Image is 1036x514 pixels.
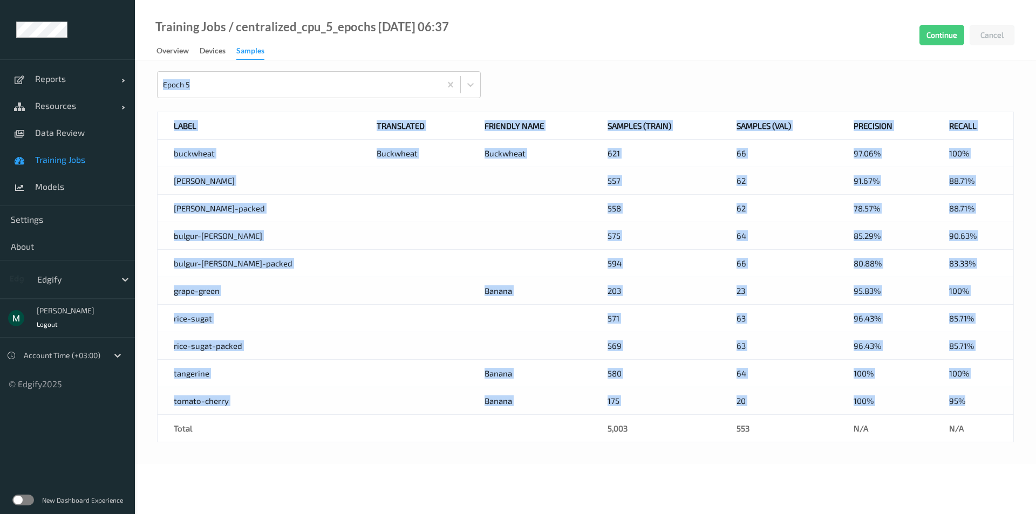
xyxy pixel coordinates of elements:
td: 85.29% [837,222,933,250]
td: 80.88% [837,250,933,277]
td: 88.71% [933,167,1014,195]
a: Overview [156,44,200,59]
a: buckwheat [174,148,215,158]
td: 175 [591,387,720,415]
a: [PERSON_NAME] [174,176,235,186]
td: 66 [720,250,837,277]
td: 621 [591,140,720,167]
td: 85.71% [933,332,1014,360]
td: 557 [591,167,720,195]
td: 575 [591,222,720,250]
td: 63 [720,332,837,360]
td: Banana [468,360,591,387]
td: 96.43% [837,332,933,360]
a: Samples [236,44,275,60]
td: 63 [720,305,837,332]
td: 95.83% [837,277,933,305]
td: 96.43% [837,305,933,332]
td: 85.71% [933,305,1014,332]
button: Continue [919,25,964,45]
td: 78.57% [837,195,933,222]
td: 95% [933,387,1014,415]
div: Overview [156,45,189,59]
td: Buckwheat [468,140,591,167]
td: N/A [933,415,1014,442]
td: 203 [591,277,720,305]
th: Translated [360,112,468,140]
td: 569 [591,332,720,360]
a: rice-sugat-packed [174,341,242,351]
td: 64 [720,360,837,387]
td: 62 [720,195,837,222]
td: 97.06% [837,140,933,167]
a: [PERSON_NAME]-packed [174,203,265,213]
td: 100% [837,387,933,415]
a: bulgur-[PERSON_NAME]-packed [174,258,292,268]
th: Friendly Name [468,112,591,140]
td: 100% [837,360,933,387]
th: Label [158,112,361,140]
a: Training Jobs [155,22,226,32]
button: Cancel [970,25,1014,45]
a: tangerine [174,368,209,378]
th: Precision [837,112,933,140]
td: 100% [933,360,1014,387]
td: 23 [720,277,837,305]
td: 90.63% [933,222,1014,250]
td: 571 [591,305,720,332]
th: Recall [933,112,1014,140]
td: 83.33% [933,250,1014,277]
a: tomato-cherry [174,396,229,406]
td: 594 [591,250,720,277]
div: Devices [200,45,226,59]
a: Devices [200,44,236,59]
td: 91.67% [837,167,933,195]
td: 88.71% [933,195,1014,222]
td: Total [158,415,361,442]
div: Samples [236,45,264,60]
div: / centralized_cpu_5_epochs [DATE] 06:37 [226,22,449,32]
td: Banana [468,387,591,415]
a: grape-green [174,286,220,296]
td: Buckwheat [360,140,468,167]
td: 62 [720,167,837,195]
th: Samples (val) [720,112,837,140]
td: 20 [720,387,837,415]
td: 64 [720,222,837,250]
td: Banana [468,277,591,305]
a: rice-sugat [174,313,212,323]
td: 580 [591,360,720,387]
td: N/A [837,415,933,442]
td: 66 [720,140,837,167]
th: Samples (train) [591,112,720,140]
td: 100% [933,140,1014,167]
td: 5,003 [591,415,720,442]
td: 558 [591,195,720,222]
a: bulgur-[PERSON_NAME] [174,231,262,241]
td: 553 [720,415,837,442]
td: 100% [933,277,1014,305]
